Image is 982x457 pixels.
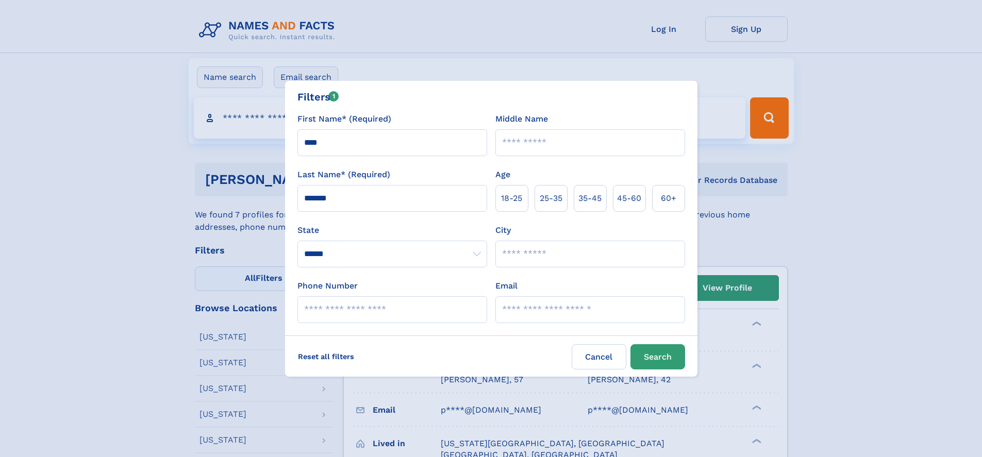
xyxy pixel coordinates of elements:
[661,192,676,205] span: 60+
[495,168,510,181] label: Age
[495,224,511,236] label: City
[291,344,361,369] label: Reset all filters
[540,192,562,205] span: 25‑35
[578,192,602,205] span: 35‑45
[297,168,390,181] label: Last Name* (Required)
[617,192,641,205] span: 45‑60
[297,280,358,292] label: Phone Number
[630,344,685,369] button: Search
[297,89,339,105] div: Filters
[297,224,487,236] label: State
[572,344,626,369] label: Cancel
[495,280,518,292] label: Email
[297,113,391,125] label: First Name* (Required)
[495,113,548,125] label: Middle Name
[501,192,522,205] span: 18‑25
